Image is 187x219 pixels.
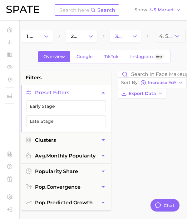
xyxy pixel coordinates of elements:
[35,184,81,190] span: convergence
[84,30,97,42] button: Change Category
[115,33,123,39] span: 3. face makeup
[21,85,111,100] button: Preset Filters
[59,5,91,15] input: Search here for a brand, industry, or ingredient
[35,184,47,190] abbr: popularity index
[159,33,174,39] span: 4. Subcategory
[35,153,46,159] abbr: average
[38,51,70,62] a: Overview
[5,205,14,214] a: Log out. Currently logged in with e-mail emilykwon@gmail.com.
[133,6,182,14] button: ShowUS Market
[118,88,166,99] button: Export Data
[35,153,96,159] span: monthly popularity
[35,168,78,174] span: popularity share
[26,115,106,127] button: Late Stage
[99,51,124,62] a: TikTok
[26,100,106,112] button: Early Stage
[35,137,56,143] span: Clusters
[21,30,40,42] a: 1. beauty
[40,30,53,42] button: Change Category
[150,8,174,12] span: US Market
[71,51,98,62] a: Google
[21,132,111,148] button: Clusters
[35,200,47,206] abbr: popularity index
[21,179,111,195] button: pop.convergence
[21,195,111,210] button: pop.predicted growth
[21,148,111,163] button: avg.monthly popularity
[26,74,42,82] span: filters
[130,54,153,59] span: Instagram
[104,54,119,59] span: TikTok
[148,81,176,84] span: Increase YoY
[154,30,186,42] button: 4. Subcategory
[71,33,79,39] span: 2. makeup
[76,54,93,59] span: Google
[121,81,139,84] span: Sort By
[118,77,187,88] button: Sort ByIncrease YoY
[125,51,169,62] a: InstagramBeta
[43,54,65,59] span: Overview
[128,30,141,42] button: Change Category
[27,33,34,39] span: 1. beauty
[66,30,84,42] a: 2. makeup
[156,54,162,59] span: Beta
[21,164,111,179] button: popularity share
[135,8,148,12] span: Show
[6,6,39,13] img: SPATE
[110,30,128,42] a: 3. face makeup
[129,91,156,96] span: Export Data
[35,200,93,206] span: predicted growth
[35,90,69,96] span: Preset Filters
[97,7,115,13] span: Search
